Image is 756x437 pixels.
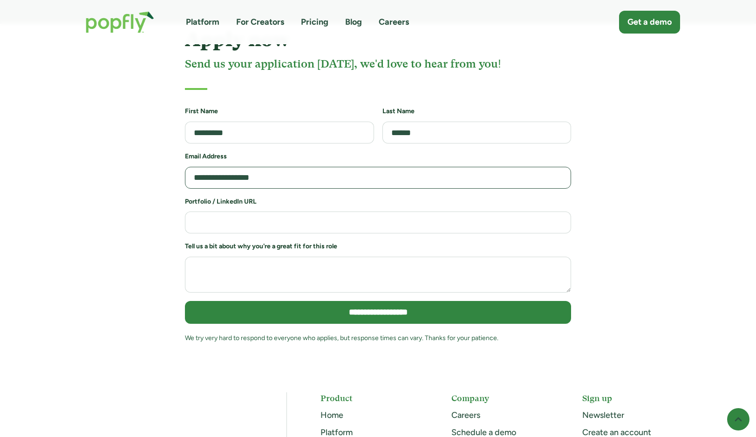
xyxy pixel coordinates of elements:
a: Careers [451,410,480,420]
a: Blog [345,16,362,28]
a: Home [320,410,343,420]
h6: Last Name [382,107,572,116]
h6: Portfolio / LinkedIn URL [185,197,571,206]
a: Pricing [301,16,328,28]
form: Job Application Form [185,107,571,352]
a: Platform [186,16,219,28]
a: Get a demo [619,11,680,34]
h6: Tell us a bit about why you're a great fit for this role [185,242,571,251]
h6: Email Address [185,152,571,161]
h6: First Name [185,107,374,116]
h5: Product [320,392,418,404]
a: For Creators [236,16,284,28]
a: Careers [379,16,409,28]
h4: Send us your application [DATE], we'd love to hear from you! [185,56,571,71]
a: Newsletter [582,410,624,420]
a: home [76,2,163,42]
h5: Sign up [582,392,680,404]
div: We try very hard to respond to everyone who applies, but response times can vary. Thanks for your... [185,332,571,344]
h5: Company [451,392,549,404]
div: Get a demo [627,16,672,28]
